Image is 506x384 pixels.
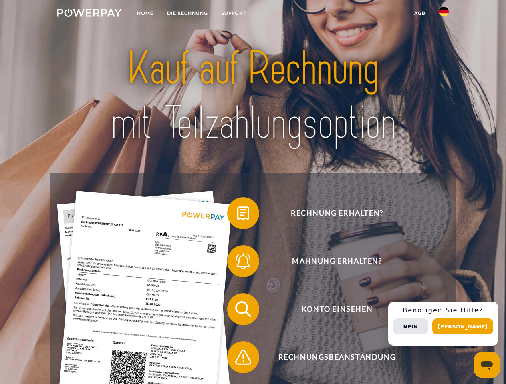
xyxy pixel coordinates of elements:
button: Rechnung erhalten? [227,197,435,229]
img: qb_bill.svg [233,203,253,223]
button: Rechnungsbeanstandung [227,341,435,373]
span: Rechnung erhalten? [239,197,435,229]
button: Mahnung erhalten? [227,245,435,277]
button: Nein [393,318,428,334]
img: qb_bell.svg [233,251,253,271]
a: Home [130,6,160,20]
img: logo-powerpay-white.svg [57,9,122,17]
span: Konto einsehen [239,293,435,325]
img: title-powerpay_de.svg [77,38,429,153]
h3: Benötigen Sie Hilfe? [393,306,493,314]
span: Rechnungsbeanstandung [239,341,435,373]
a: agb [407,6,432,20]
a: DIE RECHNUNG [160,6,215,20]
button: Konto einsehen [227,293,435,325]
iframe: Schaltfläche zum Öffnen des Messaging-Fensters [474,352,500,378]
a: SUPPORT [215,6,253,20]
img: de [439,7,449,16]
img: qb_search.svg [233,299,253,319]
span: Mahnung erhalten? [239,245,435,277]
button: [PERSON_NAME] [432,318,493,334]
img: qb_warning.svg [233,347,253,367]
div: Schnellhilfe [388,302,498,346]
